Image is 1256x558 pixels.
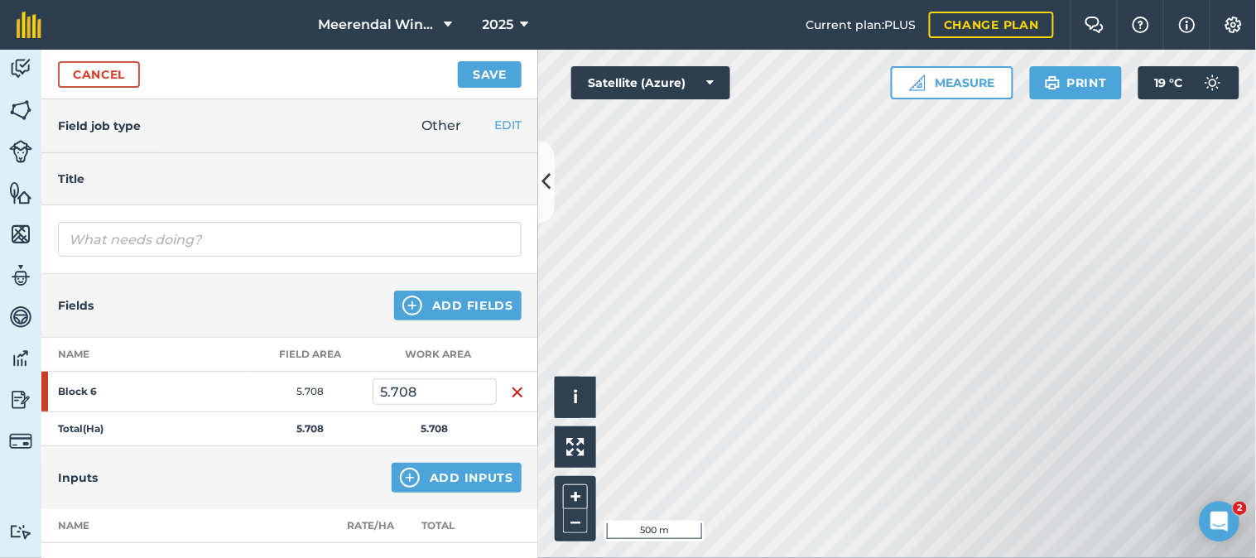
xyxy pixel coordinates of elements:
img: svg+xml;base64,PHN2ZyB4bWxucz0iaHR0cDovL3d3dy53My5vcmcvMjAwMC9zdmciIHdpZHRoPSI1NiIgaGVpZ2h0PSI2MC... [9,98,32,123]
img: svg+xml;base64,PHN2ZyB4bWxucz0iaHR0cDovL3d3dy53My5vcmcvMjAwMC9zdmciIHdpZHRoPSIxOSIgaGVpZ2h0PSIyNC... [1045,73,1061,93]
strong: 5.708 [421,422,449,435]
img: svg+xml;base64,PHN2ZyB4bWxucz0iaHR0cDovL3d3dy53My5vcmcvMjAwMC9zdmciIHdpZHRoPSIxNyIgaGVpZ2h0PSIxNy... [1179,15,1196,35]
span: 2 [1234,502,1247,515]
img: fieldmargin Logo [17,12,41,38]
img: svg+xml;base64,PD94bWwgdmVyc2lvbj0iMS4wIiBlbmNvZGluZz0idXRmLTgiPz4KPCEtLSBHZW5lcmF0b3I6IEFkb2JlIE... [9,263,32,288]
span: Other [421,118,461,133]
td: 5.708 [248,372,373,412]
span: Meerendal Wine Estate [319,15,438,35]
button: + [563,484,588,509]
strong: Block 6 [58,385,187,398]
a: Change plan [929,12,1054,38]
th: Field Area [248,338,373,372]
h4: Inputs [58,469,98,487]
button: Add Inputs [392,463,522,493]
span: 19 ° C [1155,66,1183,99]
strong: 5.708 [297,422,325,435]
img: svg+xml;base64,PD94bWwgdmVyc2lvbj0iMS4wIiBlbmNvZGluZz0idXRmLTgiPz4KPCEtLSBHZW5lcmF0b3I6IEFkb2JlIE... [9,387,32,412]
img: Two speech bubbles overlapping with the left bubble in the forefront [1085,17,1104,33]
button: EDIT [494,116,522,134]
span: 2025 [483,15,514,35]
iframe: Intercom live chat [1200,502,1239,541]
img: svg+xml;base64,PD94bWwgdmVyc2lvbj0iMS4wIiBlbmNvZGluZz0idXRmLTgiPz4KPCEtLSBHZW5lcmF0b3I6IEFkb2JlIE... [1196,66,1230,99]
img: svg+xml;base64,PD94bWwgdmVyc2lvbj0iMS4wIiBlbmNvZGluZz0idXRmLTgiPz4KPCEtLSBHZW5lcmF0b3I6IEFkb2JlIE... [9,305,32,330]
img: svg+xml;base64,PHN2ZyB4bWxucz0iaHR0cDovL3d3dy53My5vcmcvMjAwMC9zdmciIHdpZHRoPSIxNCIgaGVpZ2h0PSIyNC... [400,468,420,488]
th: Name [41,338,248,372]
button: 19 °C [1138,66,1239,99]
button: Satellite (Azure) [571,66,730,99]
strong: Total ( Ha ) [58,422,103,435]
img: svg+xml;base64,PD94bWwgdmVyc2lvbj0iMS4wIiBlbmNvZGluZz0idXRmLTgiPz4KPCEtLSBHZW5lcmF0b3I6IEFkb2JlIE... [9,140,32,163]
img: svg+xml;base64,PD94bWwgdmVyc2lvbj0iMS4wIiBlbmNvZGluZz0idXRmLTgiPz4KPCEtLSBHZW5lcmF0b3I6IEFkb2JlIE... [9,56,32,81]
img: svg+xml;base64,PHN2ZyB4bWxucz0iaHR0cDovL3d3dy53My5vcmcvMjAwMC9zdmciIHdpZHRoPSI1NiIgaGVpZ2h0PSI2MC... [9,180,32,205]
h4: Title [58,170,522,188]
th: Total [402,509,497,543]
th: Rate/ Ha [339,509,402,543]
img: Four arrows, one pointing top left, one top right, one bottom right and the last bottom left [566,438,585,456]
span: i [573,387,578,407]
img: svg+xml;base64,PD94bWwgdmVyc2lvbj0iMS4wIiBlbmNvZGluZz0idXRmLTgiPz4KPCEtLSBHZW5lcmF0b3I6IEFkb2JlIE... [9,430,32,453]
h4: Field job type [58,117,141,135]
button: – [563,509,588,533]
button: Measure [891,66,1013,99]
img: svg+xml;base64,PHN2ZyB4bWxucz0iaHR0cDovL3d3dy53My5vcmcvMjAwMC9zdmciIHdpZHRoPSIxNCIgaGVpZ2h0PSIyNC... [402,296,422,315]
img: A cog icon [1224,17,1244,33]
button: Add Fields [394,291,522,320]
a: Cancel [58,61,140,88]
img: svg+xml;base64,PHN2ZyB4bWxucz0iaHR0cDovL3d3dy53My5vcmcvMjAwMC9zdmciIHdpZHRoPSI1NiIgaGVpZ2h0PSI2MC... [9,222,32,247]
th: Name [41,509,207,543]
button: i [555,377,596,418]
img: A question mark icon [1131,17,1151,33]
img: svg+xml;base64,PD94bWwgdmVyc2lvbj0iMS4wIiBlbmNvZGluZz0idXRmLTgiPz4KPCEtLSBHZW5lcmF0b3I6IEFkb2JlIE... [9,346,32,371]
input: What needs doing? [58,222,522,257]
img: svg+xml;base64,PD94bWwgdmVyc2lvbj0iMS4wIiBlbmNvZGluZz0idXRmLTgiPz4KPCEtLSBHZW5lcmF0b3I6IEFkb2JlIE... [9,524,32,540]
img: svg+xml;base64,PHN2ZyB4bWxucz0iaHR0cDovL3d3dy53My5vcmcvMjAwMC9zdmciIHdpZHRoPSIxNiIgaGVpZ2h0PSIyNC... [511,382,524,402]
button: Print [1030,66,1123,99]
button: Save [458,61,522,88]
th: Work area [373,338,497,372]
img: Ruler icon [909,75,926,91]
span: Current plan : PLUS [806,16,916,34]
h4: Fields [58,296,94,315]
